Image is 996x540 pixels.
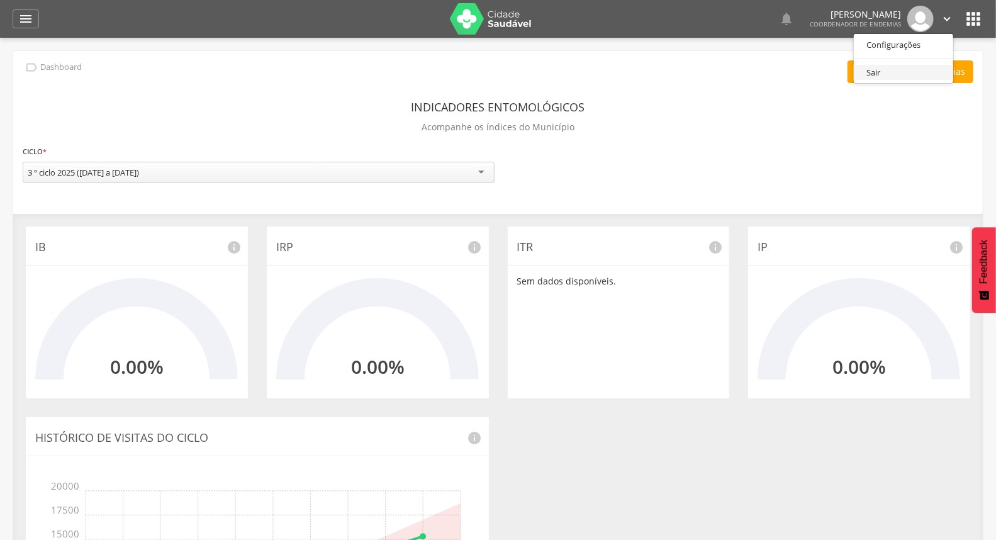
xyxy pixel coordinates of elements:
[978,240,990,284] span: Feedback
[779,11,794,26] i: 
[60,515,79,539] span: 15000
[940,6,954,32] a: 
[60,491,79,515] span: 17500
[23,145,47,159] label: Ciclo
[972,227,996,313] button: Feedback - Mostrar pesquisa
[848,60,973,83] a: Ir para o CS Endemias
[35,430,479,446] p: Histórico de Visitas do Ciclo
[810,10,901,19] p: [PERSON_NAME]
[517,239,720,256] p: ITR
[351,356,405,377] h2: 0.00%
[28,167,139,178] div: 3 º ciclo 2025 ([DATE] a [DATE])
[35,239,238,256] p: IB
[25,60,38,74] i: 
[758,239,961,256] p: IP
[940,12,954,26] i: 
[40,62,82,72] p: Dashboard
[949,240,964,255] i: info
[708,240,723,255] i: info
[963,9,983,29] i: 
[854,37,953,53] a: Configurações
[13,9,39,28] a: 
[60,472,79,491] span: 20000
[467,240,483,255] i: info
[517,275,720,288] p: Sem dados disponíveis.
[276,239,479,256] p: IRP
[467,430,483,446] i: info
[18,11,33,26] i: 
[422,118,574,136] p: Acompanhe os índices do Município
[810,20,901,28] span: Coordenador de Endemias
[227,240,242,255] i: info
[779,6,794,32] a: 
[854,65,953,81] a: Sair
[411,96,585,118] header: Indicadores Entomológicos
[832,356,886,377] h2: 0.00%
[110,356,164,377] h2: 0.00%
